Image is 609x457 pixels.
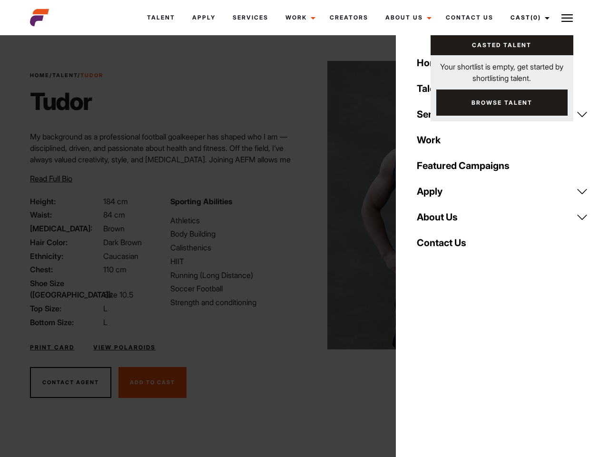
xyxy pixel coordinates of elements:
li: HIIT [170,256,299,267]
p: Your shortlist is empty, get started by shortlisting talent. [431,55,573,84]
h1: Tudor [30,87,103,116]
span: / / [30,71,103,79]
li: Running (Long Distance) [170,269,299,281]
span: Waist: [30,209,101,220]
span: Dark Brown [103,238,142,247]
li: Body Building [170,228,299,239]
strong: Sporting Abilities [170,197,232,206]
span: L [103,304,108,313]
a: Services [224,5,277,30]
span: Shoe Size ([GEOGRAPHIC_DATA]): [30,278,101,300]
span: 184 cm [103,197,128,206]
span: 110 cm [103,265,127,274]
a: Talent [52,72,78,79]
a: View Polaroids [93,343,156,352]
span: (0) [530,14,541,21]
span: Hair Color: [30,237,101,248]
li: Strength and conditioning [170,297,299,308]
a: Work [411,127,594,153]
span: [MEDICAL_DATA]: [30,223,101,234]
span: Top Size: [30,303,101,314]
li: Calisthenics [170,242,299,253]
a: Contact Us [411,230,594,256]
span: 84 cm [103,210,125,219]
a: Talent [138,5,184,30]
a: Apply [411,179,594,204]
a: About Us [377,5,437,30]
button: Add To Cast [118,367,187,398]
button: Contact Agent [30,367,111,398]
img: cropped-aefm-brand-fav-22-square.png [30,8,49,27]
span: Size 10.5 [103,290,133,299]
a: Home [30,72,49,79]
li: Athletics [170,215,299,226]
img: Burger icon [561,12,573,24]
p: My background as a professional football goalkeeper has shaped who I am — disciplined, driven, an... [30,131,299,188]
a: Home [411,50,594,76]
span: Caucasian [103,251,138,261]
a: Casted Talent [431,35,573,55]
span: Brown [103,224,125,233]
span: Bottom Size: [30,317,101,328]
a: Contact Us [437,5,502,30]
a: Talent [411,76,594,101]
a: Featured Campaigns [411,153,594,179]
strong: Tudor [80,72,103,79]
span: Height: [30,196,101,207]
span: L [103,318,108,327]
button: Read Full Bio [30,173,72,184]
a: Creators [321,5,377,30]
li: Soccer Football [170,283,299,294]
a: About Us [411,204,594,230]
a: Print Card [30,343,74,352]
span: Add To Cast [130,379,175,386]
a: Apply [184,5,224,30]
a: Services [411,101,594,127]
a: Work [277,5,321,30]
span: Ethnicity: [30,250,101,262]
a: Browse Talent [436,89,568,116]
span: Chest: [30,264,101,275]
a: Cast(0) [502,5,555,30]
span: Read Full Bio [30,174,72,183]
